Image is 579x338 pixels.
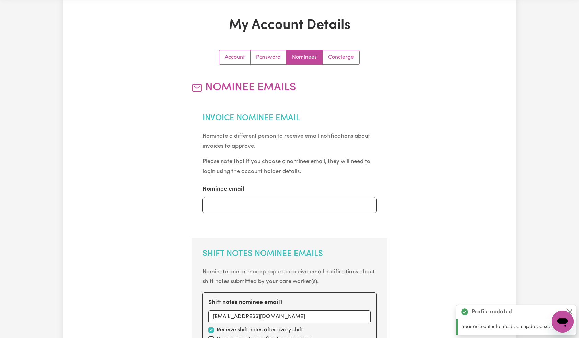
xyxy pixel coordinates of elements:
h2: Invoice Nominee Email [202,113,377,123]
label: Receive shift notes after every shift [217,326,303,334]
h2: Shift Notes Nominee Emails [202,249,377,259]
button: Close [566,308,574,316]
a: Update your nominees [287,50,323,64]
a: Update your account [219,50,251,64]
small: Nominate one or more people to receive email notifications about shift notes submitted by your ca... [202,269,375,285]
small: Please note that if you choose a nominee email, they will need to login using the account holder ... [202,159,370,174]
strong: Profile updated [472,308,512,316]
iframe: Button to launch messaging window [552,311,574,333]
label: Shift notes nominee email 1 [208,298,282,307]
h1: My Account Details [143,17,437,34]
label: Nominee email [202,185,244,194]
h2: Nominee Emails [192,81,387,94]
a: Update your password [251,50,287,64]
small: Nominate a different person to receive email notifications about invoices to approve. [202,133,370,149]
p: Your account info has been updated successfully [462,323,572,331]
a: Update account manager [323,50,359,64]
